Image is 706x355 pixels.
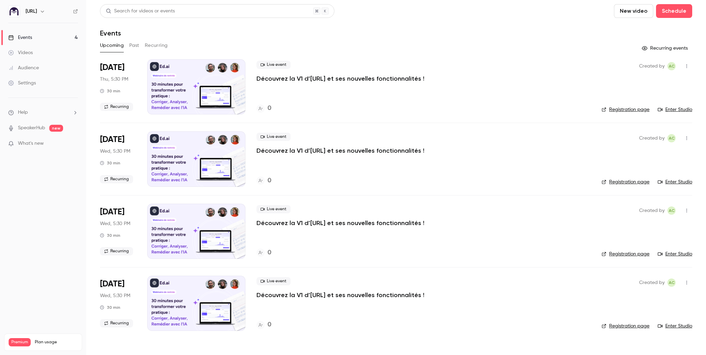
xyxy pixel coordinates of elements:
[100,206,124,217] span: [DATE]
[100,220,130,227] span: Wed, 5:30 PM
[100,305,120,310] div: 30 min
[145,40,168,51] button: Recurring
[669,62,675,70] span: AC
[100,40,124,51] button: Upcoming
[100,148,130,155] span: Wed, 5:30 PM
[100,292,130,299] span: Wed, 5:30 PM
[602,251,649,257] a: Registration page
[100,247,133,255] span: Recurring
[667,206,676,215] span: Alison Chopard
[18,124,45,132] a: SpeakerHub
[100,160,120,166] div: 30 min
[256,176,271,185] a: 0
[8,49,33,56] div: Videos
[8,64,39,71] div: Audience
[100,59,136,114] div: Sep 11 Thu, 5:30 PM (Europe/Paris)
[658,179,692,185] a: Enter Studio
[49,125,63,132] span: new
[656,4,692,18] button: Schedule
[100,233,120,238] div: 30 min
[70,141,78,147] iframe: Noticeable Trigger
[256,219,424,227] a: Découvrez la V1 d’[URL] et ses nouvelles fonctionnalités !
[256,320,271,329] a: 0
[100,131,136,186] div: Sep 17 Wed, 5:30 PM (Europe/Paris)
[669,278,675,287] span: AC
[639,62,665,70] span: Created by
[8,80,36,87] div: Settings
[639,278,665,287] span: Created by
[256,61,291,69] span: Live event
[100,204,136,259] div: Sep 24 Wed, 5:30 PM (Europe/Paris)
[639,134,665,142] span: Created by
[268,104,271,113] h4: 0
[658,106,692,113] a: Enter Studio
[602,179,649,185] a: Registration page
[129,40,139,51] button: Past
[667,134,676,142] span: Alison Chopard
[100,319,133,327] span: Recurring
[256,133,291,141] span: Live event
[256,205,291,213] span: Live event
[8,109,78,116] li: help-dropdown-opener
[100,278,124,290] span: [DATE]
[639,43,692,54] button: Recurring events
[268,248,271,257] h4: 0
[100,88,120,94] div: 30 min
[26,8,37,15] h6: [URL]
[8,34,32,41] div: Events
[18,109,28,116] span: Help
[667,62,676,70] span: Alison Chopard
[100,62,124,73] span: [DATE]
[614,4,653,18] button: New video
[256,104,271,113] a: 0
[639,206,665,215] span: Created by
[602,106,649,113] a: Registration page
[256,146,424,155] a: Découvrez la V1 d’[URL] et ses nouvelles fonctionnalités !
[106,8,175,15] div: Search for videos or events
[256,74,424,83] a: Découvrez la V1 d’[URL] et ses nouvelles fonctionnalités !
[100,29,121,37] h1: Events
[268,320,271,329] h4: 0
[100,103,133,111] span: Recurring
[669,134,675,142] span: AC
[35,339,78,345] span: Plan usage
[658,323,692,329] a: Enter Studio
[9,6,20,17] img: Ed.ai
[658,251,692,257] a: Enter Studio
[100,76,128,83] span: Thu, 5:30 PM
[667,278,676,287] span: Alison Chopard
[100,276,136,331] div: Oct 1 Wed, 5:30 PM (Europe/Paris)
[18,140,44,147] span: What's new
[9,338,31,346] span: Premium
[100,175,133,183] span: Recurring
[256,277,291,285] span: Live event
[669,206,675,215] span: AC
[268,176,271,185] h4: 0
[256,291,424,299] a: Découvrez la V1 d’[URL] et ses nouvelles fonctionnalités !
[256,248,271,257] a: 0
[100,134,124,145] span: [DATE]
[602,323,649,329] a: Registration page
